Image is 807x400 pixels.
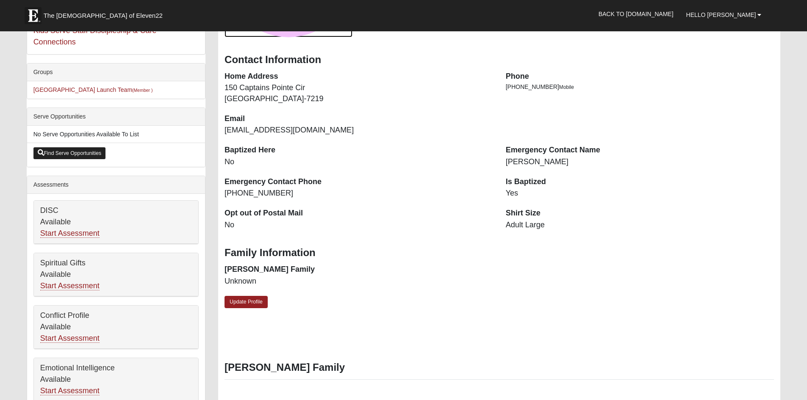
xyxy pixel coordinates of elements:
[27,63,205,81] div: Groups
[20,3,190,24] a: The [DEMOGRAPHIC_DATA] of Eleven22
[27,176,205,194] div: Assessments
[686,11,756,18] span: Hello [PERSON_NAME]
[506,157,774,168] dd: [PERSON_NAME]
[34,253,198,296] div: Spiritual Gifts Available
[27,108,205,126] div: Serve Opportunities
[506,71,774,82] dt: Phone
[40,229,100,238] a: Start Assessment
[506,145,774,156] dt: Emergency Contact Name
[225,83,493,104] dd: 150 Captains Pointe Cir [GEOGRAPHIC_DATA]-7219
[225,188,493,199] dd: [PHONE_NUMBER]
[225,276,493,287] dd: Unknown
[506,208,774,219] dt: Shirt Size
[225,54,774,66] h3: Contact Information
[680,4,768,25] a: Hello [PERSON_NAME]
[25,7,42,24] img: Eleven22 logo
[33,86,153,93] a: [GEOGRAPHIC_DATA] Launch Team(Member )
[225,264,493,275] dt: [PERSON_NAME] Family
[27,126,205,143] li: No Serve Opportunities Available To List
[225,113,493,124] dt: Email
[33,147,106,159] a: Find Serve Opportunities
[225,220,493,231] dd: No
[506,83,774,91] li: [PHONE_NUMBER]
[225,208,493,219] dt: Opt out of Postal Mail
[34,201,198,244] div: DISC Available
[40,386,100,395] a: Start Assessment
[592,3,680,25] a: Back to [DOMAIN_NAME]
[506,220,774,231] dd: Adult Large
[559,84,574,90] span: Mobile
[506,177,774,188] dt: Is Baptized
[506,188,774,199] dd: Yes
[225,157,493,168] dd: No
[225,361,774,374] h3: [PERSON_NAME] Family
[225,247,774,259] h3: Family Information
[225,177,493,188] dt: Emergency Contact Phone
[40,334,100,343] a: Start Assessment
[40,281,100,290] a: Start Assessment
[34,306,198,349] div: Conflict Profile Available
[225,296,268,308] a: Update Profile
[225,125,493,136] dd: [EMAIL_ADDRESS][DOMAIN_NAME]
[225,71,493,82] dt: Home Address
[225,145,493,156] dt: Baptized Here
[44,11,163,20] span: The [DEMOGRAPHIC_DATA] of Eleven22
[132,88,153,93] small: (Member )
